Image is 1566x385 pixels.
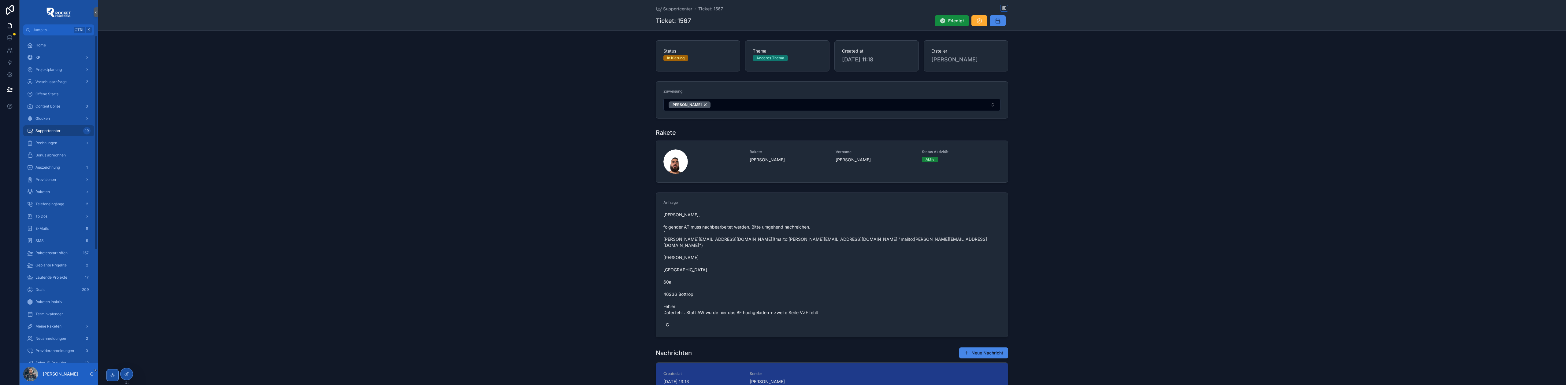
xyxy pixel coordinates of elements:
[931,48,1000,54] span: Ersteller
[23,358,94,369] a: Sales-ID Provider12
[80,286,91,293] div: 209
[35,214,47,219] span: To Dos
[83,127,91,134] div: 19
[23,309,94,320] a: Terminkalender
[35,348,74,353] span: Provideranmeldungen
[836,149,915,154] span: Vorname
[23,150,94,161] a: Bonus abrechnen
[81,249,91,257] div: 167
[35,324,61,329] span: Meine Raketen
[663,371,742,376] span: Created at
[46,7,71,17] img: App logo
[948,18,964,24] span: Erledigt
[23,137,94,148] a: Rechnungen
[671,102,702,107] span: [PERSON_NAME]
[83,164,91,171] div: 1
[35,299,62,304] span: Raketen inaktiv
[23,199,94,210] a: Telefoneingänge2
[663,99,1000,111] button: Select Button
[35,361,66,365] span: Sales-ID Provider
[83,347,91,354] div: 0
[656,16,691,25] h1: Ticket: 1567
[23,186,94,197] a: Raketen
[23,284,94,295] a: Deals209
[23,235,94,246] a: SMS5
[83,225,91,232] div: 9
[656,349,692,357] h1: Nachrichten
[926,157,934,162] div: Aktiv
[931,55,978,64] span: [PERSON_NAME]
[669,101,711,108] button: Unselect 5
[663,48,733,54] span: Status
[756,55,784,61] div: Anderes Thema
[23,64,94,75] a: Projektplanung
[83,335,91,342] div: 2
[35,312,63,317] span: Terminkalender
[935,15,969,26] button: Erledigt
[23,89,94,100] a: Offene Starts
[35,92,58,97] span: Offene Starts
[35,263,67,268] span: Geplante Projekte
[698,6,723,12] span: Ticket: 1567
[35,153,66,158] span: Bonus abrechnen
[86,28,91,32] span: K
[35,287,45,292] span: Deals
[836,157,915,163] span: [PERSON_NAME]
[83,78,91,86] div: 2
[23,260,94,271] a: Geplante Projekte2
[35,43,46,48] span: Home
[74,27,85,33] span: Ctrl
[663,200,678,205] span: Anfrage
[663,89,682,94] span: Zuweisung
[23,333,94,344] a: Neuanmeldungen2
[35,202,64,207] span: Telefoneingänge
[23,76,94,87] a: Vorschussanfrage2
[750,149,829,154] span: Rakete
[83,103,91,110] div: 0
[663,379,742,385] span: [DATE] 13:13
[35,141,57,145] span: Rechnungen
[922,149,1001,154] span: Status Aktivität
[656,141,1008,182] a: Rakete[PERSON_NAME]Vorname[PERSON_NAME]Status AktivitätAktiv
[663,6,692,12] span: Supportcenter
[750,371,829,376] span: Sender
[23,211,94,222] a: To Dos
[23,24,94,35] button: Jump to...CtrlK
[35,104,60,109] span: Content Börse
[35,336,66,341] span: Neuanmeldungen
[23,174,94,185] a: Provisionen
[23,52,94,63] a: KPI
[35,177,56,182] span: Provisionen
[959,347,1008,358] button: Neue Nachricht
[667,55,685,61] div: In Klärung
[35,238,44,243] span: SMS
[23,162,94,173] a: Auszeichnung1
[83,359,91,367] div: 12
[656,6,692,12] a: Supportcenter
[35,165,60,170] span: Auszeichnung
[83,262,91,269] div: 2
[750,379,785,385] span: [PERSON_NAME]
[35,226,49,231] span: E-Mails
[842,48,911,54] span: Created at
[83,237,91,244] div: 5
[753,48,822,54] span: Thema
[35,275,67,280] span: Laufende Projekte
[35,79,67,84] span: Vorschussanfrage
[23,113,94,124] a: Glocken
[35,67,62,72] span: Projektplanung
[83,274,91,281] div: 17
[23,40,94,51] a: Home
[663,212,1000,328] span: [PERSON_NAME], folgender AT muss nachbearbeitet werden. Bitte umgehend nachreichen. [ [PERSON_NAM...
[35,116,50,121] span: Glocken
[842,55,911,64] span: [DATE] 11:18
[23,345,94,356] a: Provideranmeldungen0
[23,321,94,332] a: Meine Raketen
[35,55,41,60] span: KPI
[83,200,91,208] div: 2
[23,272,94,283] a: Laufende Projekte17
[23,296,94,307] a: Raketen inaktiv
[23,223,94,234] a: E-Mails9
[750,157,829,163] span: [PERSON_NAME]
